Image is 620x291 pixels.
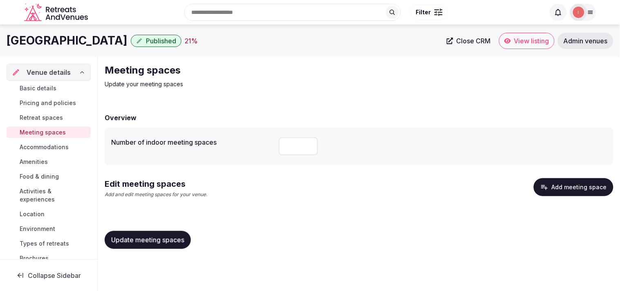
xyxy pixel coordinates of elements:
[20,99,76,107] span: Pricing and policies
[7,223,91,235] a: Environment
[20,143,69,151] span: Accommodations
[185,36,198,46] div: 21 %
[411,4,448,20] button: Filter
[457,37,491,45] span: Close CRM
[24,3,90,22] svg: Retreats and Venues company logo
[24,3,90,22] a: Visit the homepage
[20,158,48,166] span: Amenities
[28,271,81,280] span: Collapse Sidebar
[105,64,379,77] h2: Meeting spaces
[105,113,137,123] h2: Overview
[573,7,584,18] img: Irene Gonzales
[7,238,91,249] a: Types of retreats
[7,156,91,168] a: Amenities
[105,80,379,88] p: Update your meeting spaces
[7,186,91,205] a: Activities & experiences
[7,112,91,123] a: Retreat spaces
[7,266,91,284] button: Collapse Sidebar
[7,171,91,182] a: Food & dining
[20,84,56,92] span: Basic details
[534,178,613,196] button: Add meeting space
[7,208,91,220] a: Location
[499,33,555,49] a: View listing
[7,141,91,153] a: Accommodations
[20,128,66,137] span: Meeting spaces
[564,37,608,45] span: Admin venues
[7,33,128,49] h1: [GEOGRAPHIC_DATA]
[131,35,181,47] button: Published
[27,67,71,77] span: Venue details
[7,97,91,109] a: Pricing and policies
[416,8,431,16] span: Filter
[7,127,91,138] a: Meeting spaces
[20,172,59,181] span: Food & dining
[7,253,91,264] a: Brochures
[111,236,184,244] span: Update meeting spaces
[105,178,207,190] h2: Edit meeting spaces
[20,225,55,233] span: Environment
[442,33,496,49] a: Close CRM
[558,33,613,49] a: Admin venues
[20,210,45,218] span: Location
[20,240,69,248] span: Types of retreats
[514,37,549,45] span: View listing
[20,254,49,262] span: Brochures
[185,36,198,46] button: 21%
[20,114,63,122] span: Retreat spaces
[105,191,207,198] p: Add and edit meeting spaces for your venue.
[105,231,191,249] button: Update meeting spaces
[20,187,87,204] span: Activities & experiences
[111,139,272,145] label: Number of indoor meeting spaces
[146,37,176,45] span: Published
[7,83,91,94] a: Basic details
